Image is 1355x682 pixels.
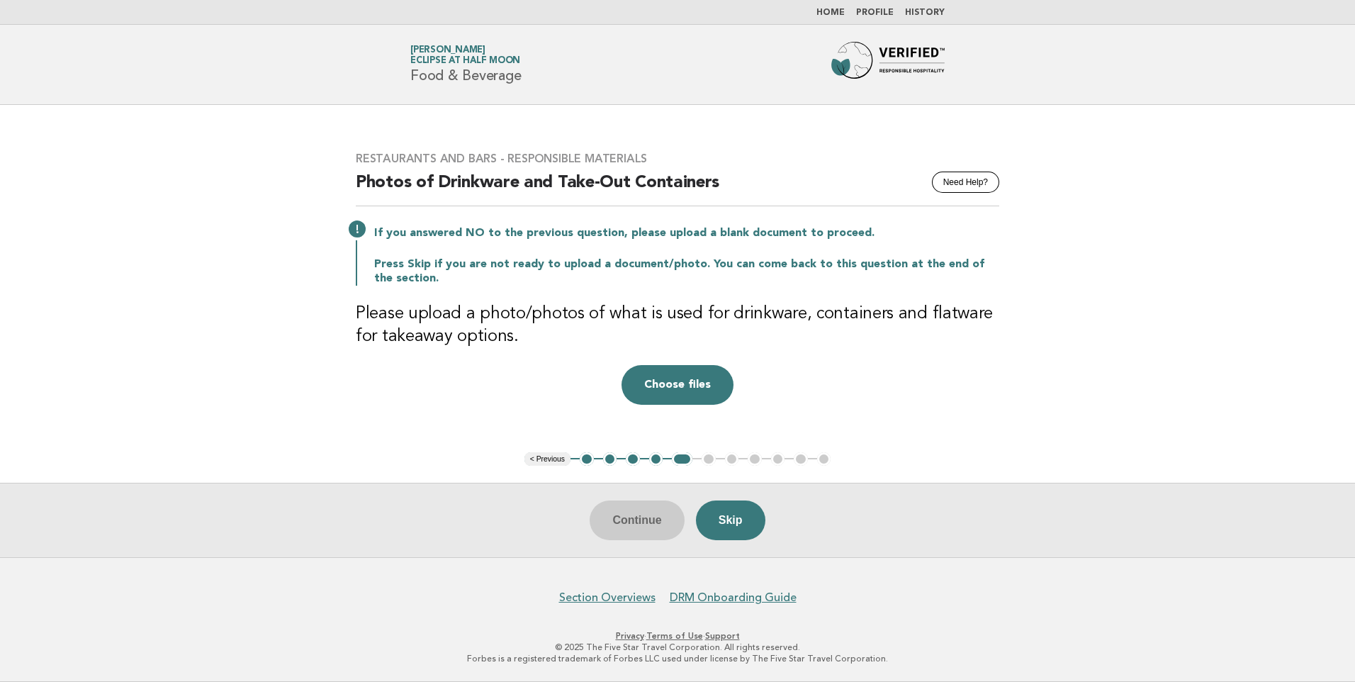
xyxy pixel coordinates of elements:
a: Support [705,631,740,641]
a: Profile [856,9,894,17]
button: 2 [603,452,617,466]
a: Section Overviews [559,591,656,605]
h2: Photos of Drinkware and Take-Out Containers [356,172,999,206]
p: Press Skip if you are not ready to upload a document/photo. You can come back to this question at... [374,257,999,286]
h3: Restaurants and Bars - Responsible Materials [356,152,999,166]
p: Forbes is a registered trademark of Forbes LLC used under license by The Five Star Travel Corpora... [244,653,1111,664]
a: DRM Onboarding Guide [670,591,797,605]
p: · · [244,630,1111,642]
img: Forbes Travel Guide [831,42,945,87]
button: Need Help? [932,172,999,193]
button: 1 [580,452,594,466]
button: 3 [626,452,640,466]
button: 4 [649,452,663,466]
a: History [905,9,945,17]
a: Privacy [616,631,644,641]
span: Eclipse at Half Moon [410,57,520,66]
button: 5 [672,452,692,466]
a: Home [816,9,845,17]
p: If you answered NO to the previous question, please upload a blank document to proceed. [374,226,999,240]
button: Choose files [622,365,733,405]
h3: Please upload a photo/photos of what is used for drinkware, containers and flatware for takeaway ... [356,303,999,348]
a: Terms of Use [646,631,703,641]
p: © 2025 The Five Star Travel Corporation. All rights reserved. [244,642,1111,653]
button: < Previous [524,452,570,466]
button: Skip [696,501,765,540]
a: [PERSON_NAME]Eclipse at Half Moon [410,45,520,65]
h1: Food & Beverage [410,46,521,83]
